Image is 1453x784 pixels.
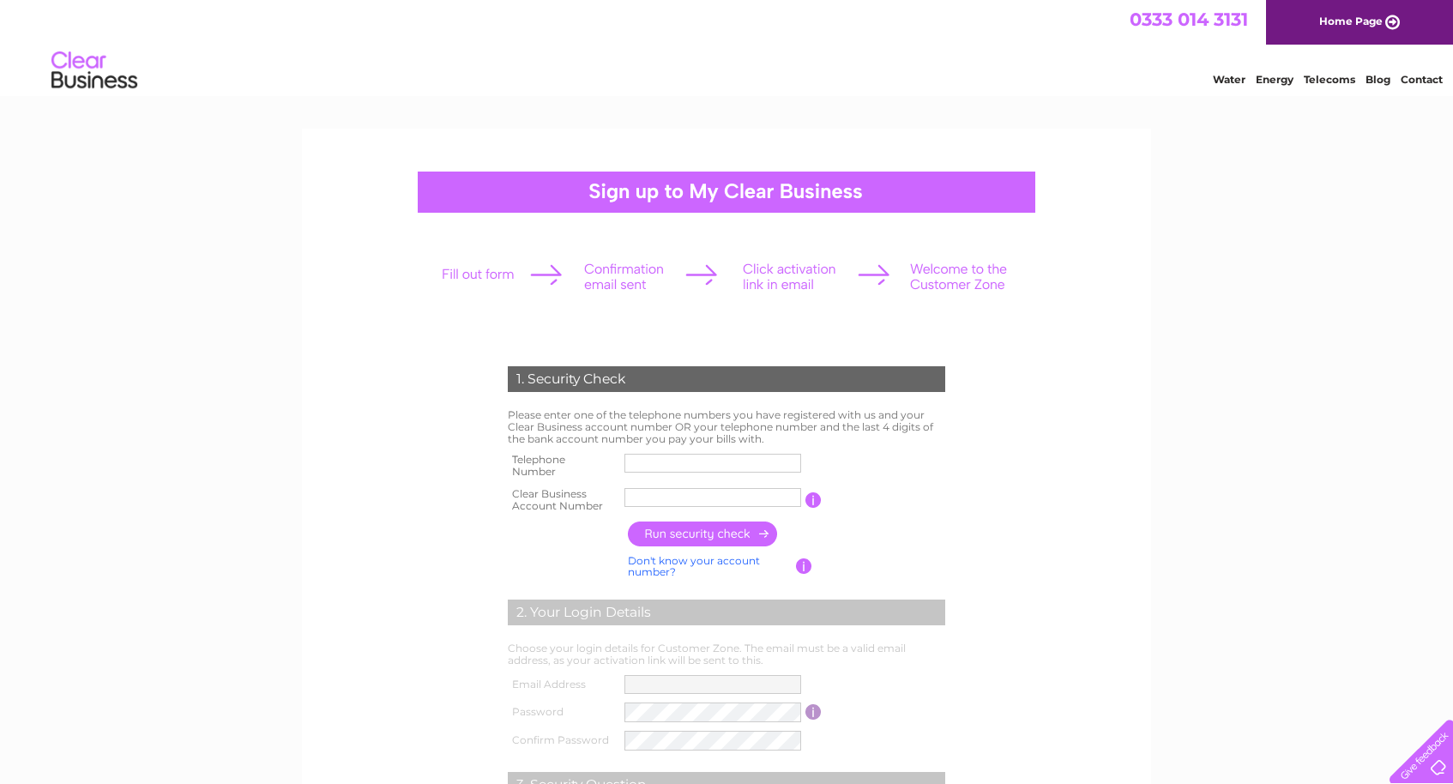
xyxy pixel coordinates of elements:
[1213,73,1245,86] a: Water
[503,638,950,671] td: Choose your login details for Customer Zone. The email must be a valid email address, as your act...
[503,405,950,449] td: Please enter one of the telephone numbers you have registered with us and your Clear Business acc...
[805,492,822,508] input: Information
[805,704,822,720] input: Information
[1130,9,1248,30] a: 0333 014 3131
[503,483,620,517] th: Clear Business Account Number
[503,671,620,698] th: Email Address
[1366,73,1390,86] a: Blog
[508,366,945,392] div: 1. Security Check
[508,600,945,625] div: 2. Your Login Details
[503,698,620,727] th: Password
[51,45,138,97] img: logo.png
[323,9,1133,83] div: Clear Business is a trading name of Verastar Limited (registered in [GEOGRAPHIC_DATA] No. 3667643...
[503,727,620,755] th: Confirm Password
[1401,73,1443,86] a: Contact
[628,554,760,579] a: Don't know your account number?
[796,558,812,574] input: Information
[1256,73,1293,86] a: Energy
[503,449,620,483] th: Telephone Number
[1304,73,1355,86] a: Telecoms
